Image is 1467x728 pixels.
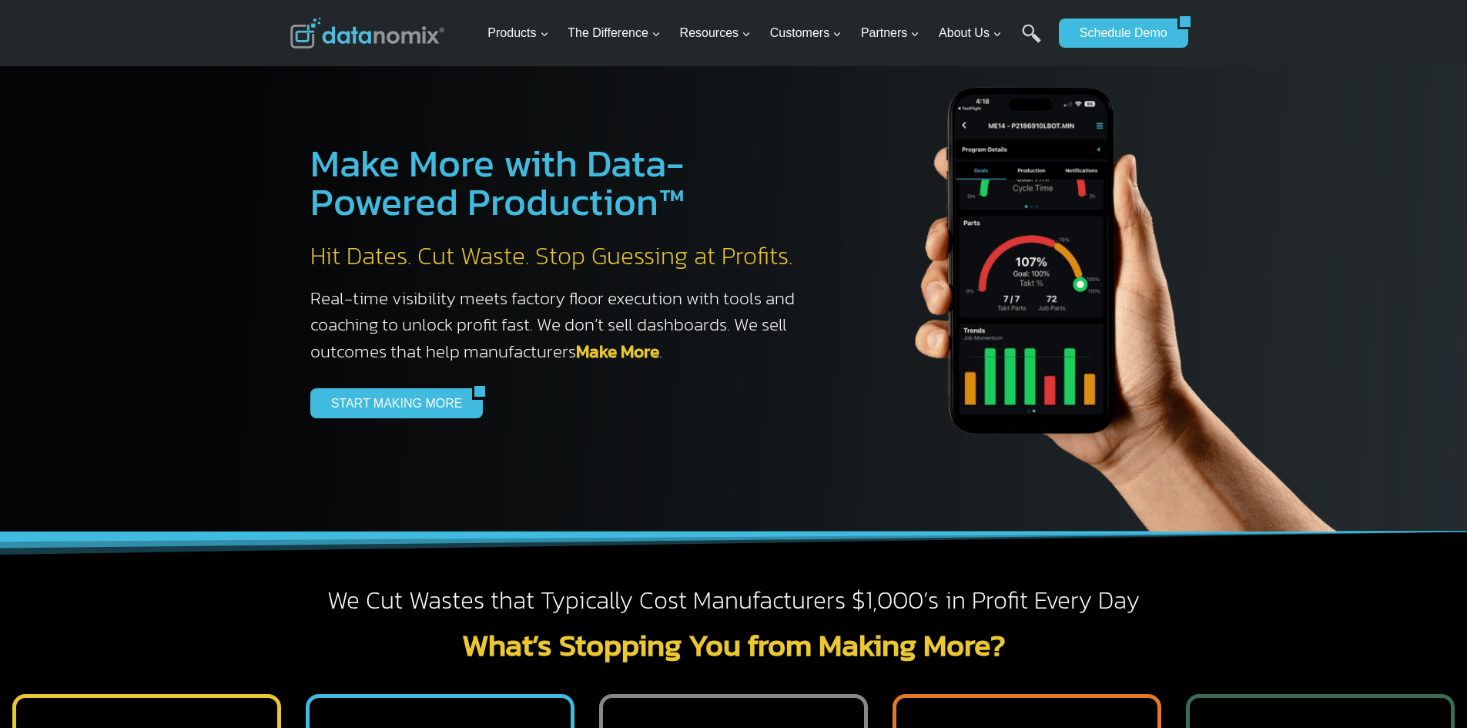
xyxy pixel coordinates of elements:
[1059,18,1177,48] a: Schedule Demo
[481,8,1051,59] nav: Primary Navigation
[290,18,444,49] img: Datanomix
[861,23,919,43] span: Partners
[290,585,1177,617] h2: We Cut Wastes that Typically Cost Manufacturers $1,000’s in Profit Every Day
[310,144,811,221] h1: Make More with Data-Powered Production™
[1022,24,1041,59] a: Search
[568,23,661,43] span: The Difference
[770,23,842,43] span: Customers
[576,338,659,364] a: Make More
[8,455,255,720] iframe: Popup CTA
[310,240,811,273] h2: Hit Dates. Cut Waste. Stop Guessing at Profits.
[939,23,1002,43] span: About Us
[680,23,751,43] span: Resources
[290,629,1177,660] h2: What’s Stopping You from Making More?
[842,31,1381,532] img: The Datanoix Mobile App available on Android and iOS Devices
[310,285,811,365] h3: Real-time visibility meets factory floor execution with tools and coaching to unlock profit fast....
[310,388,473,418] a: START MAKING MORE
[487,23,548,43] span: Products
